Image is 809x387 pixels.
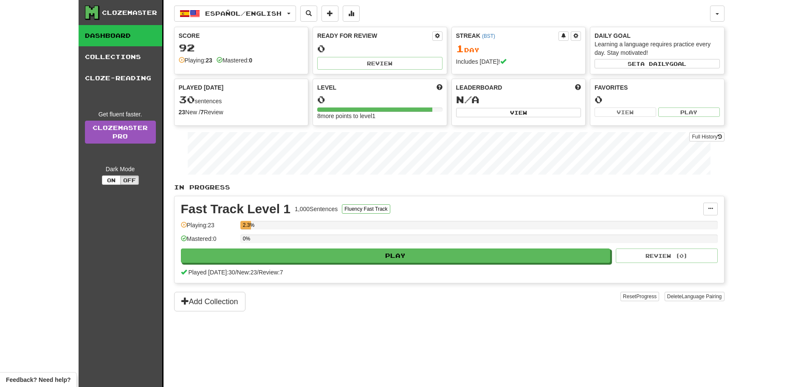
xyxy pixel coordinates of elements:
[682,294,722,299] span: Language Pairing
[616,249,718,263] button: Review (0)
[595,40,720,57] div: Learning a language requires practice every day. Stay motivated!
[85,121,156,144] a: ClozemasterPro
[205,10,282,17] span: Español / English
[235,269,237,276] span: /
[188,269,235,276] span: Played [DATE]: 30
[179,109,186,116] strong: 23
[456,108,581,117] button: View
[665,292,724,301] button: DeleteLanguage Pairing
[179,108,304,116] div: New / Review
[317,57,443,70] button: Review
[658,107,720,117] button: Play
[342,204,390,214] button: Fluency Fast Track
[456,93,479,105] span: N/A
[456,57,581,66] div: Includes [DATE]!
[179,94,304,105] div: sentences
[179,83,224,92] span: Played [DATE]
[437,83,443,92] span: Score more points to level up
[317,31,432,40] div: Ready for Review
[257,269,259,276] span: /
[79,46,162,68] a: Collections
[640,61,669,67] span: a daily
[206,57,212,64] strong: 23
[6,376,70,384] span: Open feedback widget
[102,175,121,185] button: On
[595,94,720,105] div: 0
[317,83,336,92] span: Level
[181,249,611,263] button: Play
[300,6,317,22] button: Search sentences
[79,25,162,46] a: Dashboard
[243,221,251,229] div: 2.3%
[636,294,657,299] span: Progress
[120,175,139,185] button: Off
[237,269,257,276] span: New: 23
[456,43,581,54] div: Day
[295,205,338,213] div: 1,000 Sentences
[200,109,204,116] strong: 7
[179,42,304,53] div: 92
[179,56,212,65] div: Playing:
[321,6,338,22] button: Add sentence to collection
[620,292,659,301] button: ResetProgress
[689,132,724,141] button: Full History
[249,57,252,64] strong: 0
[595,107,656,117] button: View
[317,112,443,120] div: 8 more points to level 1
[174,183,724,192] p: In Progress
[595,31,720,40] div: Daily Goal
[456,42,464,54] span: 1
[102,8,157,17] div: Clozemaster
[181,234,236,249] div: Mastered: 0
[595,59,720,68] button: Seta dailygoal
[317,43,443,54] div: 0
[317,94,443,105] div: 0
[181,203,291,215] div: Fast Track Level 1
[181,221,236,235] div: Playing: 23
[85,165,156,173] div: Dark Mode
[595,83,720,92] div: Favorites
[343,6,360,22] button: More stats
[456,31,559,40] div: Streak
[456,83,502,92] span: Leaderboard
[217,56,252,65] div: Mastered:
[174,292,245,311] button: Add Collection
[174,6,296,22] button: Español/English
[79,68,162,89] a: Cloze-Reading
[85,110,156,119] div: Get fluent faster.
[179,31,304,40] div: Score
[179,93,195,105] span: 30
[259,269,283,276] span: Review: 7
[482,33,495,39] a: (BST)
